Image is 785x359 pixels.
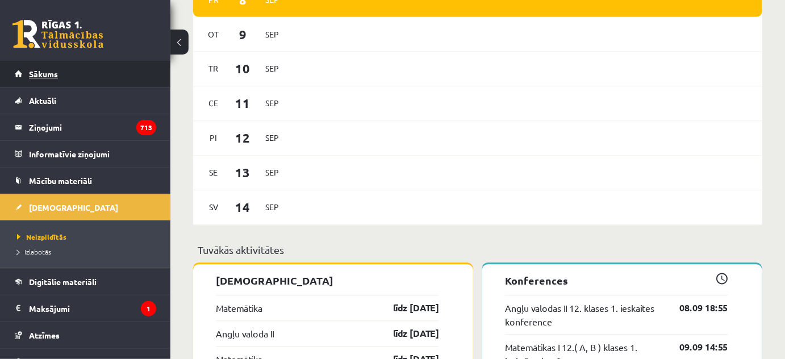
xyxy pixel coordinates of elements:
a: 08.09 18:55 [662,302,728,315]
span: 9 [226,25,261,44]
a: Neizpildītās [17,232,159,242]
a: Aktuāli [15,87,156,114]
span: Mācību materiāli [29,176,92,186]
span: 12 [226,129,261,148]
a: Maksājumi1 [15,295,156,322]
i: 713 [136,120,156,135]
span: 11 [226,94,261,113]
span: Tr [202,60,226,78]
a: Sākums [15,61,156,87]
span: Se [202,164,226,182]
span: Sep [260,60,284,78]
a: 09.09 14:55 [662,341,728,354]
span: Sep [260,95,284,112]
span: Pi [202,130,226,147]
span: Ot [202,26,226,43]
span: 14 [226,198,261,217]
span: Digitālie materiāli [29,277,97,287]
legend: Ziņojumi [29,114,156,140]
a: Izlabotās [17,247,159,257]
a: [DEMOGRAPHIC_DATA] [15,194,156,220]
span: Sākums [29,69,58,79]
span: Ce [202,95,226,112]
span: 13 [226,164,261,182]
span: 10 [226,60,261,78]
i: 1 [141,301,156,316]
span: Izlabotās [17,247,51,256]
span: Neizpildītās [17,232,66,241]
a: Informatīvie ziņojumi [15,141,156,167]
a: līdz [DATE] [373,327,439,341]
a: Angļu valodas II 12. klases 1. ieskaites konference [505,302,662,329]
a: Atzīmes [15,322,156,348]
a: Digitālie materiāli [15,269,156,295]
p: [DEMOGRAPHIC_DATA] [216,273,439,289]
span: Sep [260,199,284,216]
a: Matemātika [216,302,262,315]
span: Sep [260,164,284,182]
a: līdz [DATE] [373,302,439,315]
span: Sep [260,130,284,147]
a: Ziņojumi713 [15,114,156,140]
span: Atzīmes [29,330,60,340]
span: Aktuāli [29,95,56,106]
a: Mācību materiāli [15,168,156,194]
p: Tuvākās aktivitātes [198,243,758,258]
a: Rīgas 1. Tālmācības vidusskola [12,20,103,48]
span: [DEMOGRAPHIC_DATA] [29,202,118,212]
p: Konferences [505,273,728,289]
span: Sv [202,199,226,216]
span: Sep [260,26,284,43]
a: Angļu valoda II [216,327,274,341]
legend: Maksājumi [29,295,156,322]
legend: Informatīvie ziņojumi [29,141,156,167]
